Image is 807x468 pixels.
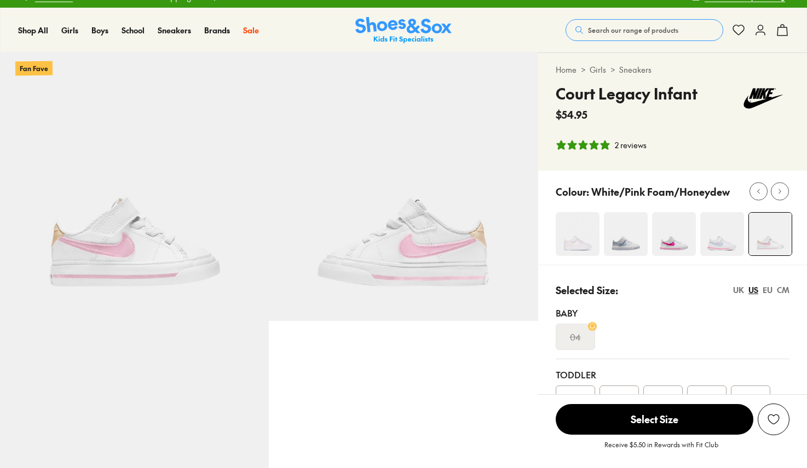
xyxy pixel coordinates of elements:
span: 06 [614,392,624,405]
s: 04 [570,330,581,343]
img: Court Legacy Infant Light Violet/Sail White [556,212,600,256]
span: Select Size [556,404,753,435]
a: Sneakers [158,25,191,36]
a: Sale [243,25,259,36]
div: > > [556,64,789,75]
p: Selected Size: [556,283,618,297]
img: Vendor logo [737,82,789,115]
img: 5-404743_1 [269,52,538,321]
span: Search our range of products [588,25,678,35]
img: 4-527602_1 [604,212,648,256]
div: CM [777,284,789,296]
div: EU [763,284,773,296]
div: US [748,284,758,296]
img: 4-476287_1 [700,212,744,256]
div: 2 reviews [615,139,647,151]
a: Home [556,64,577,75]
span: $54.95 [556,107,587,122]
img: 4-404742_1 [749,213,792,255]
div: Baby [556,306,789,319]
a: Shop All [18,25,48,36]
a: Shoes & Sox [355,17,452,44]
span: 07 [658,392,668,405]
span: 09 [745,392,756,405]
div: Toddler [556,368,789,381]
button: Add to Wishlist [758,403,789,435]
p: Fan Fave [15,61,53,75]
a: Sneakers [619,64,652,75]
a: School [122,25,145,36]
span: 08 [701,392,712,405]
a: Girls [61,25,78,36]
button: Search our range of products [566,19,723,41]
button: Select Size [556,403,753,435]
a: Boys [91,25,108,36]
button: 5 stars, 2 ratings [556,139,647,151]
a: Girls [590,64,606,75]
div: UK [733,284,744,296]
img: 4-501914_1 [652,212,696,256]
span: 05 [570,392,580,405]
p: Receive $5.50 in Rewards with Fit Club [604,440,718,459]
p: White/Pink Foam/Honeydew [591,184,730,199]
a: Brands [204,25,230,36]
img: SNS_Logo_Responsive.svg [355,17,452,44]
p: Colour: [556,184,589,199]
h4: Court Legacy Infant [556,82,698,105]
